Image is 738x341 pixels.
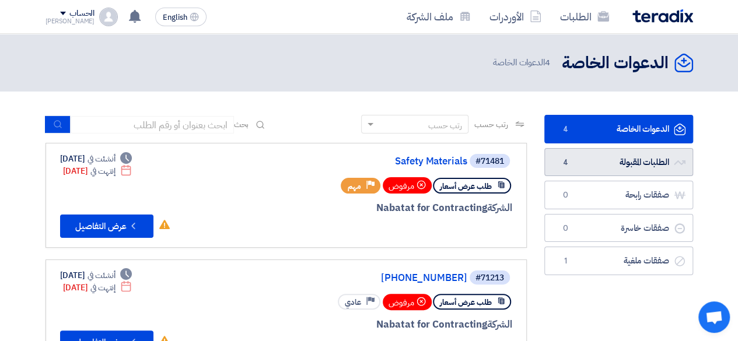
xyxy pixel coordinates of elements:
h2: الدعوات الخاصة [562,52,669,75]
a: الأوردرات [480,3,551,30]
span: بحث [234,118,249,131]
span: إنتهت في [90,282,116,294]
div: رتب حسب [428,119,462,132]
span: 4 [545,56,550,69]
span: طلب عرض أسعار [440,297,492,308]
button: English [155,8,207,26]
div: Open chat [698,301,730,333]
button: عرض التفاصيل [60,215,153,238]
a: [PHONE_NUMBER] [234,273,467,283]
div: الحساب [69,9,95,19]
img: profile_test.png [99,8,118,26]
a: صفقات رابحة0 [544,181,693,209]
img: Teradix logo [632,9,693,23]
span: 1 [559,255,573,267]
a: صفقات خاسرة0 [544,214,693,242]
a: صفقات ملغية1 [544,247,693,275]
div: [DATE] [60,153,132,165]
span: الشركة [487,201,512,215]
span: طلب عرض أسعار [440,181,492,192]
span: رتب حسب [474,118,508,131]
div: [DATE] [63,165,132,177]
span: 4 [559,124,573,135]
div: Nabatat for Contracting [232,201,512,216]
div: [PERSON_NAME] [46,18,95,24]
div: [DATE] [63,282,132,294]
div: مرفوض [383,294,432,310]
span: English [163,13,187,22]
a: الطلبات [551,3,618,30]
span: 0 [559,223,573,234]
span: 0 [559,189,573,201]
span: أنشئت في [88,269,116,282]
div: Nabatat for Contracting [232,317,512,332]
span: أنشئت في [88,153,116,165]
a: ملف الشركة [397,3,480,30]
span: الدعوات الخاصة [493,56,552,69]
a: Safety Materials [234,156,467,167]
div: #71481 [475,157,504,166]
span: عادي [345,297,361,308]
a: الدعوات الخاصة4 [544,115,693,143]
input: ابحث بعنوان أو رقم الطلب [71,116,234,133]
span: الشركة [487,317,512,332]
div: #71213 [475,274,504,282]
span: إنتهت في [90,165,116,177]
span: مهم [348,181,361,192]
span: 4 [559,157,573,168]
div: [DATE] [60,269,132,282]
div: مرفوض [383,177,432,194]
a: الطلبات المقبولة4 [544,148,693,177]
